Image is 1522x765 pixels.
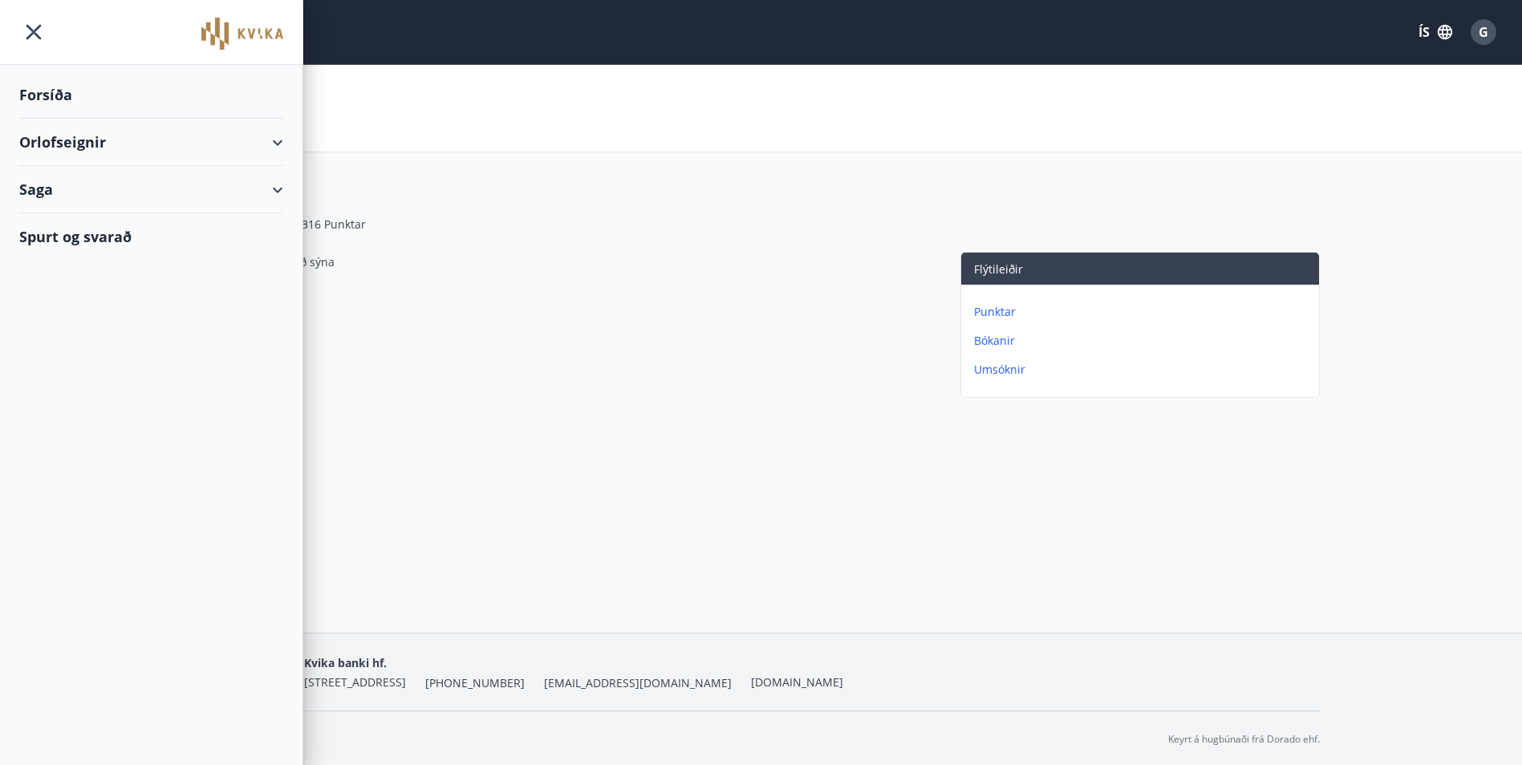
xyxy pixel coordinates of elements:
[1168,732,1320,747] p: Keyrt á hugbúnaði frá Dorado ehf.
[1410,18,1461,47] button: ÍS
[974,362,1313,378] p: Umsóknir
[974,333,1313,349] p: Bókanir
[201,18,283,50] img: union_logo
[19,119,283,166] div: Orlofseignir
[425,675,525,691] span: [PHONE_NUMBER]
[19,71,283,119] div: Forsíða
[974,261,1023,277] span: Flýtileiðir
[304,674,406,690] span: [STREET_ADDRESS]
[19,213,283,260] div: Spurt og svarað
[1464,13,1503,51] button: G
[751,674,843,690] a: [DOMAIN_NAME]
[19,166,283,213] div: Saga
[1479,23,1488,41] span: G
[19,18,48,47] button: menu
[302,217,366,233] span: 316 Punktar
[304,655,387,670] span: Kvika banki hf.
[974,304,1313,320] p: Punktar
[544,675,732,691] span: [EMAIL_ADDRESS][DOMAIN_NAME]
